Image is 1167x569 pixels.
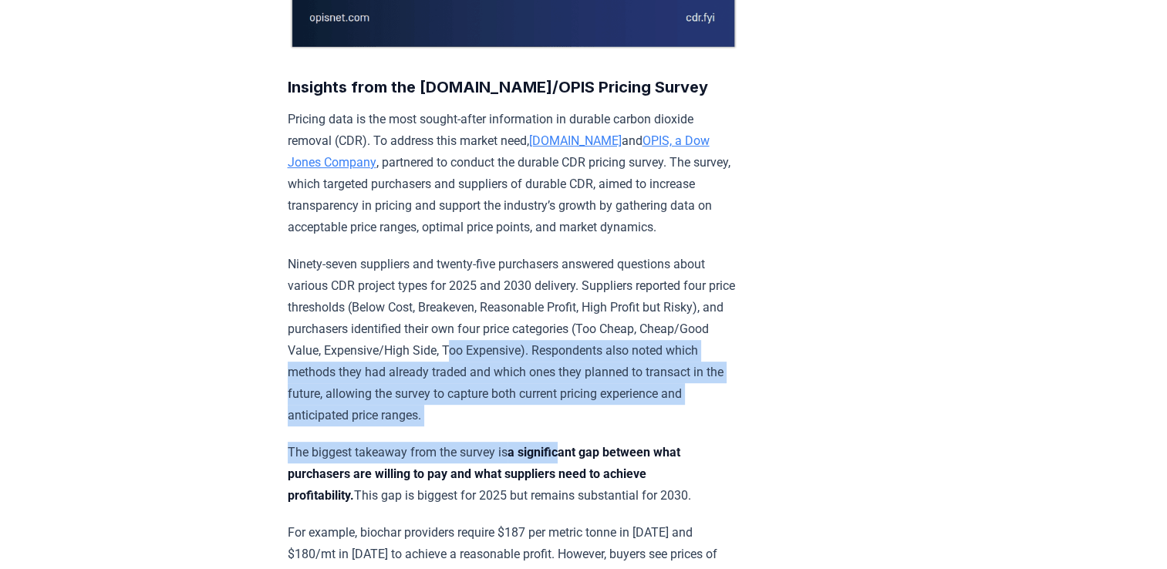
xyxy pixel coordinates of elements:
[529,133,622,148] a: [DOMAIN_NAME]
[288,109,739,238] p: Pricing data is the most sought-after information in durable carbon dioxide removal (CDR). To add...
[288,254,739,426] p: Ninety-seven suppliers and twenty-five purchasers answered questions about various CDR project ty...
[288,442,739,507] p: The biggest takeaway from the survey is This gap is biggest for 2025 but remains substantial for ...
[288,445,680,503] strong: a significant gap between what purchasers are willing to pay and what suppliers need to achieve p...
[288,133,710,170] a: OPIS, a Dow Jones Company
[288,78,708,96] strong: Insights from the [DOMAIN_NAME]/OPIS Pricing Survey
